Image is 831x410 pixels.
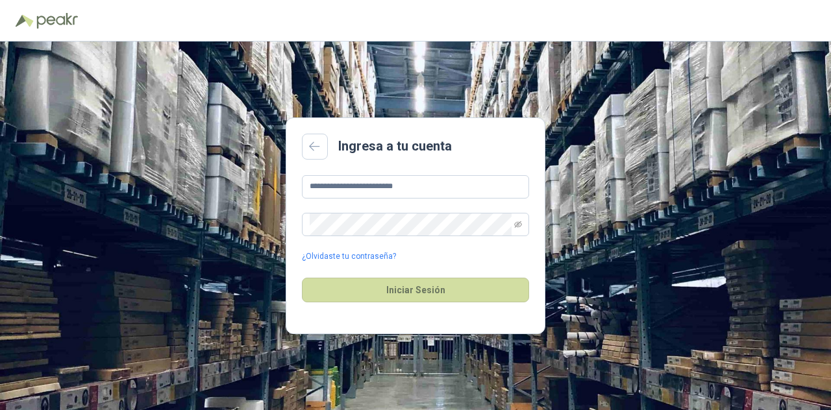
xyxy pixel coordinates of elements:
[36,13,78,29] img: Peakr
[514,221,522,228] span: eye-invisible
[16,14,34,27] img: Logo
[338,136,452,156] h2: Ingresa a tu cuenta
[302,250,396,263] a: ¿Olvidaste tu contraseña?
[302,278,529,302] button: Iniciar Sesión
